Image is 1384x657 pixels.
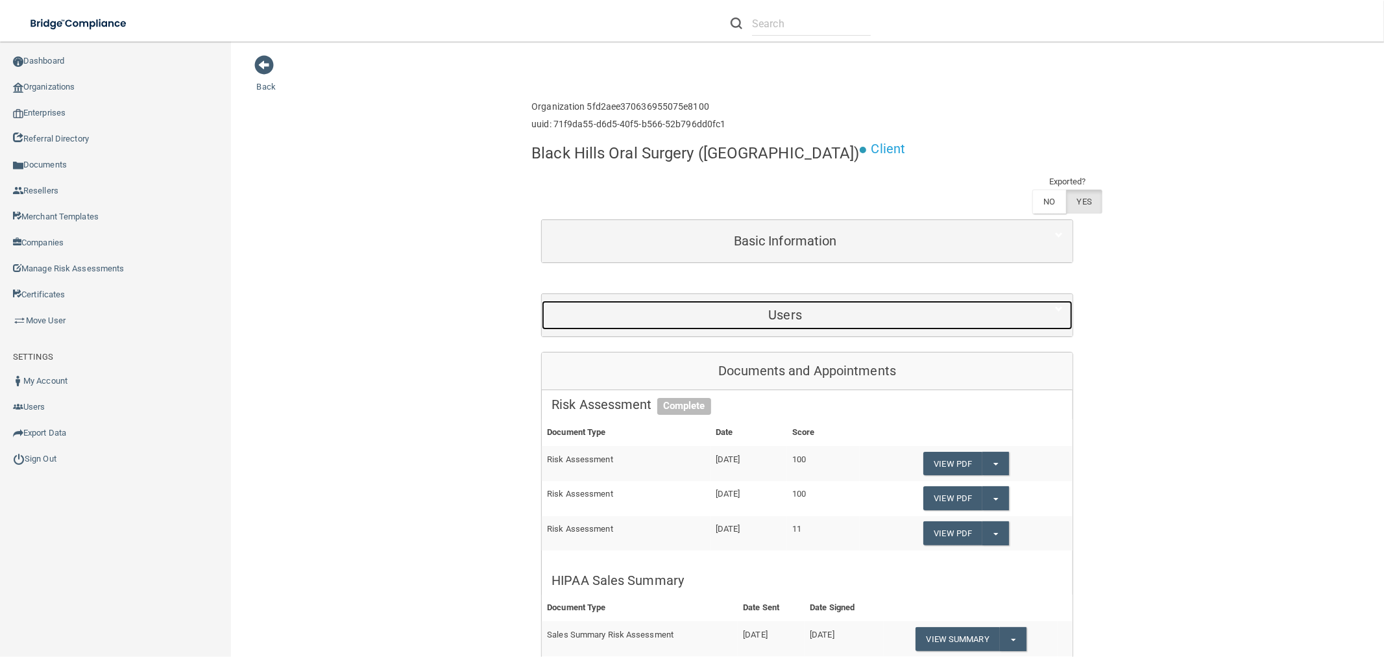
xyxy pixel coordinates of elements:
[13,376,23,386] img: ic_user_dark.df1a06c3.png
[752,12,871,36] input: Search
[257,66,276,92] a: Back
[1066,190,1102,214] label: YES
[787,481,860,516] td: 100
[552,227,1063,256] a: Basic Information
[13,349,53,365] label: SETTINGS
[552,573,1063,588] h5: HIPAA Sales Summary
[542,419,710,446] th: Document Type
[787,516,860,551] td: 11
[552,301,1063,330] a: Users
[13,186,23,196] img: ic_reseller.de258add.png
[531,145,859,162] h4: Black Hills Oral Surgery ([GEOGRAPHIC_DATA])
[1032,190,1065,214] label: NO
[531,119,725,129] h6: uuid: 71f9da55-d6d5-40f5-b566-52b796dd0fc1
[13,314,26,327] img: briefcase.64adab9b.png
[13,56,23,67] img: ic_dashboard_dark.d01f4a41.png
[916,627,1000,651] a: View Summary
[923,486,983,510] a: View PDF
[13,82,23,93] img: organization-icon.f8decf85.png
[710,419,787,446] th: Date
[1032,174,1102,190] td: Exported?
[805,595,884,621] th: Date Signed
[738,621,805,656] td: [DATE]
[552,397,1063,412] h5: Risk Assessment
[710,446,787,481] td: [DATE]
[871,137,906,161] p: Client
[542,353,1073,390] div: Documents and Appointments
[542,516,710,551] td: Risk Assessment
[13,453,25,465] img: ic_power_dark.7ecde6b1.png
[1161,566,1368,617] iframe: Drift Widget Chat Controller
[542,481,710,516] td: Risk Assessment
[13,160,23,171] img: icon-documents.8dae5593.png
[531,102,725,112] h6: Organization 5fd2aee370636955075e8100
[710,516,787,551] td: [DATE]
[552,308,1019,322] h5: Users
[657,398,711,415] span: Complete
[923,452,983,476] a: View PDF
[787,446,860,481] td: 100
[542,595,738,621] th: Document Type
[542,446,710,481] td: Risk Assessment
[923,521,983,545] a: View PDF
[13,109,23,118] img: enterprise.0d942306.png
[787,419,860,446] th: Score
[738,595,805,621] th: Date Sent
[542,621,738,656] td: Sales Summary Risk Assessment
[710,481,787,516] td: [DATE]
[13,428,23,438] img: icon-export.b9366987.png
[19,10,139,37] img: bridge_compliance_login_screen.278c3ca4.svg
[731,18,742,29] img: ic-search.3b580494.png
[805,621,884,656] td: [DATE]
[13,402,23,412] img: icon-users.e205127d.png
[552,234,1019,248] h5: Basic Information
